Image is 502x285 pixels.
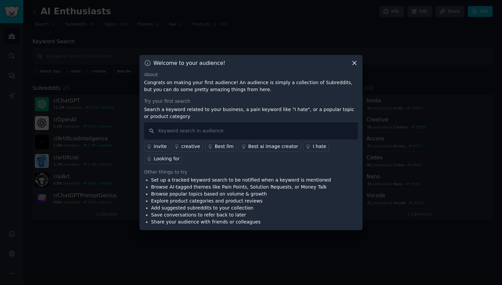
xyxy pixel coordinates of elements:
li: Browse popular topics based on volume & growth [151,191,331,198]
a: creative [172,142,203,152]
div: Looking for [154,155,180,162]
li: Set up a tracked keyword search to be notified when a keyword is mentioned [151,177,331,184]
li: Share your audience with friends or colleagues [151,218,331,225]
a: Best ai image creator [239,142,301,152]
li: Explore product categories and product reviews [151,198,331,205]
p: Congrats on making your first audience! An audience is simply a collection of Subreddits, but you... [144,79,358,93]
a: Looking for [144,154,182,164]
a: invite [144,142,169,152]
div: creative [181,143,200,150]
p: Search a keyword related to your business, a pain keyword like "I hate", or a popular topic or pr... [144,106,358,120]
div: Other things to try [144,169,358,176]
div: Best ai image creator [248,143,298,150]
li: Save conversations to refer back to later [151,212,331,218]
div: I hate [313,143,326,150]
div: Best llm [215,143,234,150]
li: Add suggested subreddits to your collection [151,205,331,212]
a: I hate [303,142,329,152]
div: About [144,71,358,78]
a: Best llm [205,142,236,152]
input: Keyword search in audience [144,122,358,139]
div: Try your first search [144,98,358,105]
h3: Welcome to your audience! [153,60,225,67]
li: Browse AI-tagged themes like Pain Points, Solution Requests, or Money Talk [151,184,331,191]
div: invite [154,143,167,150]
